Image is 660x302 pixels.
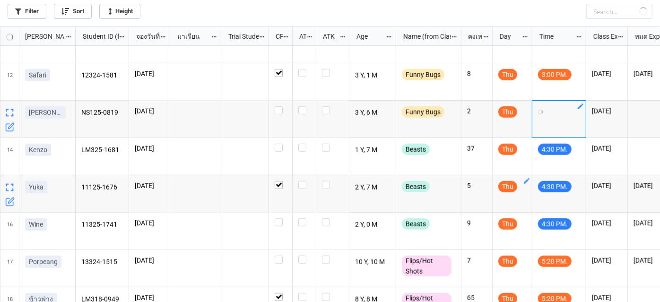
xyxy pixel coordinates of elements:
p: Porpeang [29,257,58,267]
p: 12324-1581 [81,69,123,82]
div: 5:20 PM. [538,256,572,267]
p: [DATE] [592,256,622,265]
p: Safari [29,70,46,80]
div: 4:30 PM. [538,144,572,155]
span: 17 [7,250,13,287]
p: Yuka [29,182,43,192]
p: [PERSON_NAME] [29,108,62,117]
p: 2 [467,106,486,116]
div: Thu [498,144,517,155]
div: 4:30 PM. [538,181,572,192]
p: [DATE] [135,106,164,116]
div: ATK [317,31,339,42]
p: [DATE] [135,218,164,228]
p: [DATE] [592,181,622,190]
p: [DATE] [135,181,164,190]
div: 3:00 PM. [538,69,572,80]
div: Class Expiration [588,31,618,42]
div: Beasts [402,181,430,192]
p: 11325-1741 [81,218,123,232]
span: 14 [7,138,13,175]
p: 3 Y, 1 M [355,69,391,82]
input: Search... [586,4,652,19]
p: [DATE] [135,144,164,153]
p: 2 Y, 7 M [355,181,391,194]
div: Thu [498,106,517,118]
div: Thu [498,69,517,80]
p: Kenzo [29,145,47,155]
p: [DATE] [592,69,622,78]
div: Student ID (from [PERSON_NAME] Name) [77,31,119,42]
p: [DATE] [135,256,164,265]
a: Height [99,4,140,19]
p: 5 [467,181,486,190]
div: ATT [294,31,307,42]
p: Wine [29,220,43,229]
p: 1 Y, 7 M [355,144,391,157]
a: Filter [8,4,46,19]
a: Sort [54,4,92,19]
p: [DATE] [592,144,622,153]
p: 8 [467,69,486,78]
p: LM325-1681 [81,144,123,157]
div: Thu [498,218,517,230]
div: Beasts [402,218,430,230]
p: 7 [467,256,486,265]
div: จองวันที่ [130,31,160,42]
p: 11125-1676 [81,181,123,194]
p: 3 Y, 6 M [355,106,391,120]
div: Funny Bugs [402,106,444,118]
div: CF [270,31,283,42]
span: 16 [7,213,13,250]
div: Flips/Hot Shots [402,256,452,276]
div: Beasts [402,144,430,155]
p: 10 Y, 10 M [355,256,391,269]
div: มาเรียน [172,31,211,42]
div: Funny Bugs [402,69,444,80]
p: [DATE] [592,218,622,228]
div: Trial Student [223,31,259,42]
div: Thu [498,181,517,192]
div: grid [0,27,76,46]
p: 9 [467,218,486,228]
div: Name (from Class) [398,31,451,42]
div: Day [494,31,522,42]
p: 13324-1515 [81,256,123,269]
p: NS125-0819 [81,106,123,120]
div: Age [351,31,386,42]
div: Time [534,31,576,42]
p: 2 Y, 0 M [355,218,391,232]
div: [PERSON_NAME] Name [19,31,65,42]
div: คงเหลือ (from Nick Name) [462,31,482,42]
div: 4:30 PM. [538,218,572,230]
span: 12 [7,63,13,100]
div: Thu [498,256,517,267]
p: [DATE] [592,106,622,116]
p: 37 [467,144,486,153]
p: [DATE] [135,69,164,78]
